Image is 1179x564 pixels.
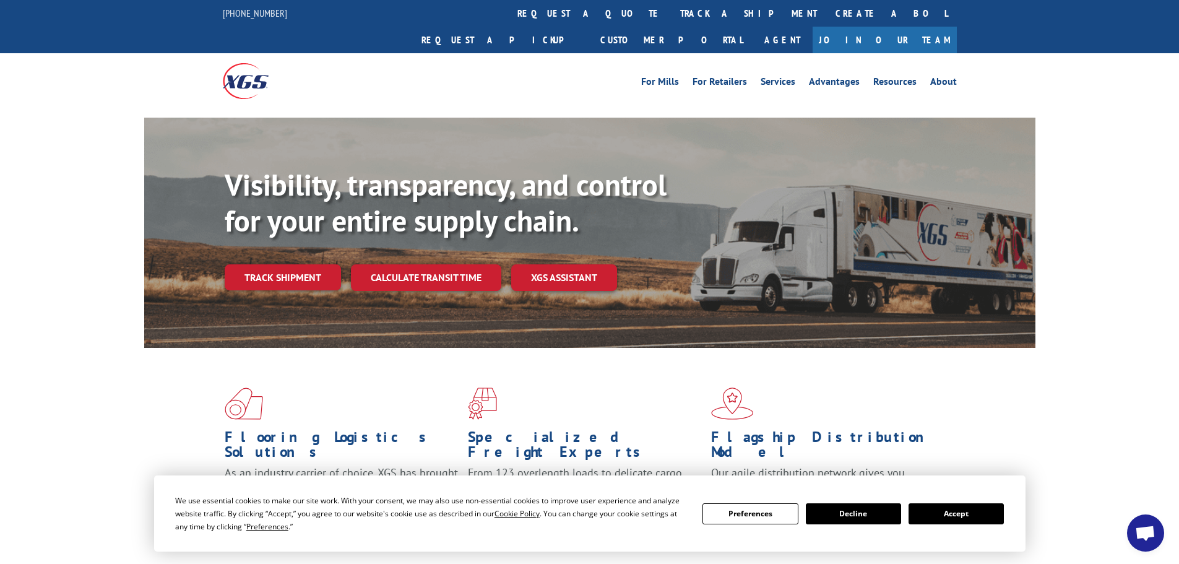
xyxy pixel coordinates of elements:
[351,264,501,291] a: Calculate transit time
[246,521,288,532] span: Preferences
[702,503,798,524] button: Preferences
[813,27,957,53] a: Join Our Team
[468,388,497,420] img: xgs-icon-focused-on-flooring-red
[412,27,591,53] a: Request a pickup
[225,165,667,240] b: Visibility, transparency, and control for your entire supply chain.
[225,264,341,290] a: Track shipment
[693,77,747,90] a: For Retailers
[468,466,702,521] p: From 123 overlength loads to delicate cargo, our experienced staff knows the best way to move you...
[225,388,263,420] img: xgs-icon-total-supply-chain-intelligence-red
[175,494,688,533] div: We use essential cookies to make our site work. With your consent, we may also use non-essential ...
[761,77,795,90] a: Services
[225,430,459,466] h1: Flooring Logistics Solutions
[873,77,917,90] a: Resources
[1127,514,1164,552] div: Open chat
[711,466,939,495] span: Our agile distribution network gives you nationwide inventory management on demand.
[752,27,813,53] a: Agent
[223,7,287,19] a: [PHONE_NUMBER]
[225,466,458,510] span: As an industry carrier of choice, XGS has brought innovation and dedication to flooring logistics...
[511,264,617,291] a: XGS ASSISTANT
[711,430,945,466] h1: Flagship Distribution Model
[468,430,702,466] h1: Specialized Freight Experts
[930,77,957,90] a: About
[591,27,752,53] a: Customer Portal
[806,503,901,524] button: Decline
[154,475,1026,552] div: Cookie Consent Prompt
[909,503,1004,524] button: Accept
[809,77,860,90] a: Advantages
[494,508,540,519] span: Cookie Policy
[641,77,679,90] a: For Mills
[711,388,754,420] img: xgs-icon-flagship-distribution-model-red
